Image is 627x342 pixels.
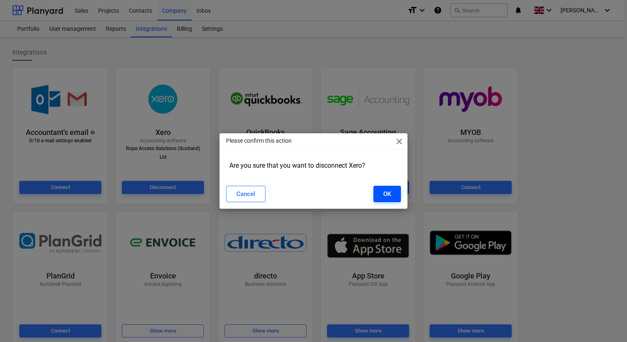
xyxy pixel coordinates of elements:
p: Please confirm this action [226,137,292,145]
div: Are you sure that you want to disconnect Xero? [226,158,401,173]
span: close [394,137,404,146]
button: Cancel [226,186,265,202]
button: OK [373,186,401,202]
div: OK [383,189,391,199]
div: Cancel [236,189,255,199]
